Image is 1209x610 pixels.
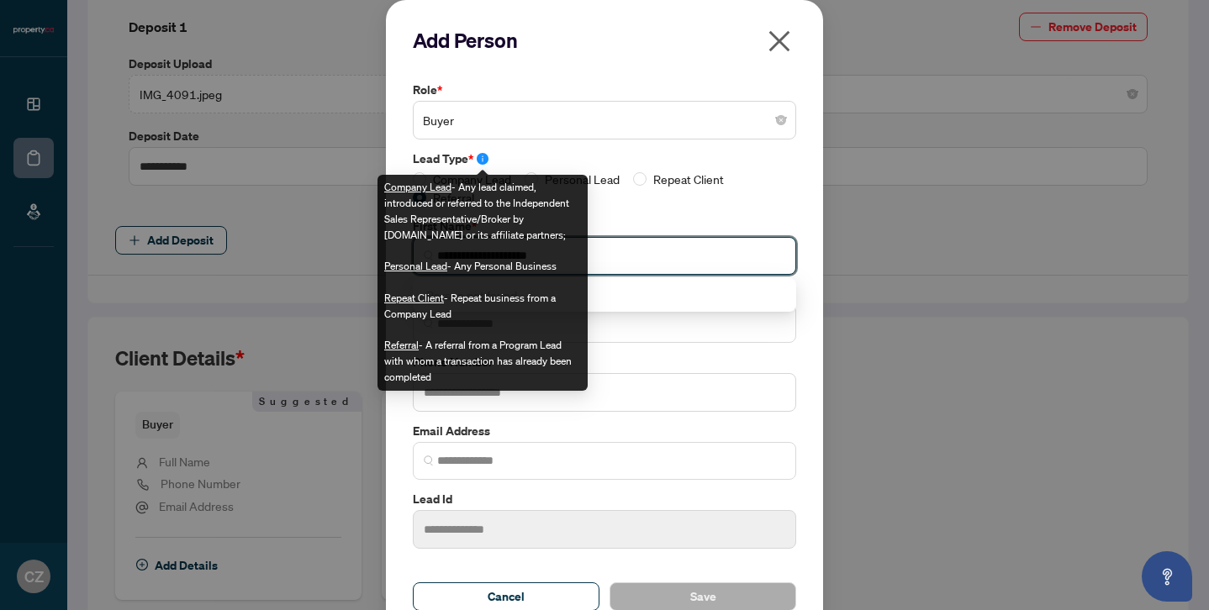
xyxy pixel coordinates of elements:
span: Buyer [423,104,786,136]
span: close [766,28,793,55]
u: Repeat Client [384,292,444,304]
button: Open asap [1142,551,1192,602]
span: Cancel [488,583,525,610]
u: Personal Lead [384,260,447,272]
u: Referral [384,339,419,351]
span: Company Lead [426,170,518,188]
img: search_icon [424,455,434,465]
label: Role [413,81,796,99]
div: - Any lead claimed, introduced or referred to the Independent Sales Representative/Broker by [DOM... [384,180,581,386]
h2: Add Person [413,27,796,54]
u: Company Lead [384,181,451,193]
label: Phone Number [413,353,796,371]
label: Lead Id [413,490,796,508]
label: Email Address [413,422,796,440]
label: First Name [413,217,796,235]
span: info-circle [477,153,488,165]
span: Repeat Client [647,170,731,188]
span: close-circle [776,115,786,125]
label: Lead Type [413,150,796,168]
span: Personal Lead [538,170,626,188]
